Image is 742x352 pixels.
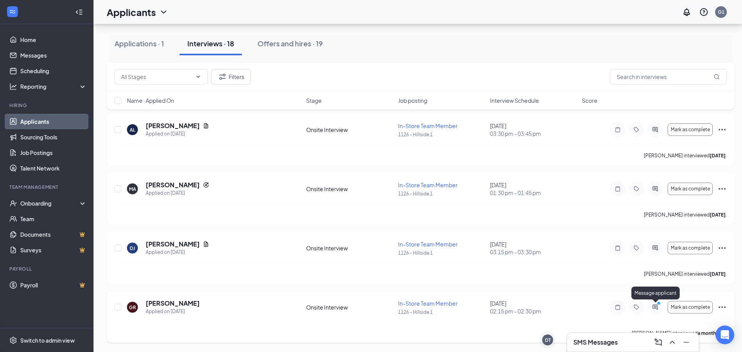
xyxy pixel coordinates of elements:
[306,185,393,193] div: Onsite Interview
[306,244,393,252] div: Onsite Interview
[545,337,551,343] div: DT
[129,186,136,192] div: MA
[710,153,726,158] b: [DATE]
[650,127,660,133] svg: ActiveChat
[195,74,201,80] svg: ChevronDown
[490,97,539,104] span: Interview Schedule
[710,271,726,277] b: [DATE]
[306,303,393,311] div: Onsite Interview
[9,184,85,190] div: Team Management
[20,83,87,90] div: Reporting
[682,7,691,17] svg: Notifications
[146,121,200,130] h5: [PERSON_NAME]
[398,241,458,248] span: In-Store Team Member
[650,245,660,251] svg: ActiveChat
[717,243,727,253] svg: Ellipses
[671,127,710,132] span: Mark as complete
[717,125,727,134] svg: Ellipses
[306,126,393,134] div: Onsite Interview
[306,97,322,104] span: Stage
[398,97,427,104] span: Job posting
[710,212,726,218] b: [DATE]
[9,83,17,90] svg: Analysis
[121,72,192,81] input: All Stages
[490,299,577,315] div: [DATE]
[644,211,727,218] p: [PERSON_NAME] interviewed .
[632,245,641,251] svg: Tag
[490,122,577,137] div: [DATE]
[203,123,209,129] svg: Document
[490,240,577,256] div: [DATE]
[698,330,726,336] b: a month ago
[644,271,727,277] p: [PERSON_NAME] interviewed .
[159,7,168,17] svg: ChevronDown
[668,123,713,136] button: Mark as complete
[20,336,75,344] div: Switch to admin view
[490,189,577,197] span: 01:30 pm - 01:45 pm
[668,338,677,347] svg: ChevronUp
[644,152,727,159] p: [PERSON_NAME] interviewed .
[632,330,727,336] p: [PERSON_NAME] interviewed .
[668,301,713,313] button: Mark as complete
[20,199,80,207] div: Onboarding
[20,211,87,227] a: Team
[398,250,485,256] p: 1126 - Hillside 1
[717,303,727,312] svg: Ellipses
[490,181,577,197] div: [DATE]
[9,199,17,207] svg: UserCheck
[75,8,83,16] svg: Collapse
[20,160,87,176] a: Talent Network
[20,114,87,129] a: Applicants
[398,131,485,138] p: 1126 - Hillside 1
[613,245,622,251] svg: Note
[650,304,660,310] svg: ActiveChat
[9,102,85,109] div: Hiring
[632,186,641,192] svg: Tag
[129,304,136,311] div: GR
[632,127,641,133] svg: Tag
[146,248,209,256] div: Applied on [DATE]
[130,245,135,252] div: DJ
[146,240,200,248] h5: [PERSON_NAME]
[20,242,87,258] a: SurveysCrown
[654,338,663,347] svg: ComposeMessage
[652,336,664,348] button: ComposeMessage
[582,97,597,104] span: Score
[613,186,622,192] svg: Note
[631,287,680,299] div: Message applicant
[20,32,87,48] a: Home
[671,186,710,192] span: Mark as complete
[716,326,734,344] div: Open Intercom Messenger
[490,307,577,315] span: 02:15 pm - 02:30 pm
[714,74,720,80] svg: MagnifyingGlass
[146,130,209,138] div: Applied on [DATE]
[613,304,622,310] svg: Note
[717,184,727,194] svg: Ellipses
[218,72,227,81] svg: Filter
[146,189,209,197] div: Applied on [DATE]
[682,338,691,347] svg: Minimize
[203,241,209,247] svg: Document
[187,39,234,48] div: Interviews · 18
[9,266,85,272] div: Payroll
[610,69,727,84] input: Search in interviews
[9,8,16,16] svg: WorkstreamLogo
[668,183,713,195] button: Mark as complete
[398,181,458,188] span: In-Store Team Member
[671,245,710,251] span: Mark as complete
[490,248,577,256] span: 03:15 pm - 03:30 pm
[671,304,710,310] span: Mark as complete
[20,145,87,160] a: Job Postings
[668,242,713,254] button: Mark as complete
[398,190,485,197] p: 1126 - Hillside 1
[146,308,200,315] div: Applied on [DATE]
[203,182,209,188] svg: Reapply
[20,48,87,63] a: Messages
[9,336,17,344] svg: Settings
[107,5,156,19] h1: Applicants
[20,227,87,242] a: DocumentsCrown
[613,127,622,133] svg: Note
[655,301,664,307] svg: PrimaryDot
[573,338,618,347] h3: SMS Messages
[632,304,641,310] svg: Tag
